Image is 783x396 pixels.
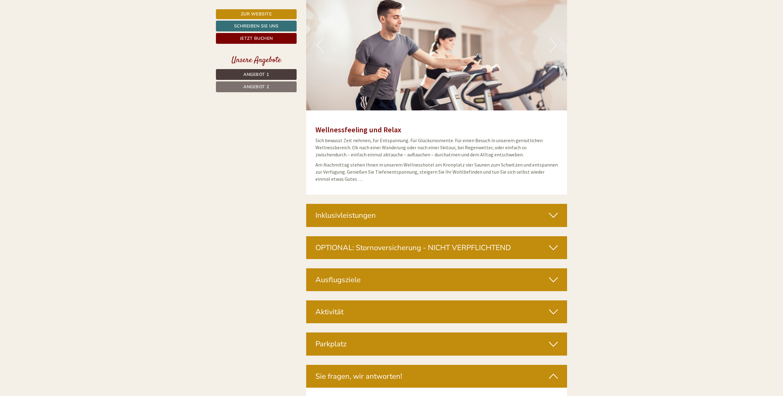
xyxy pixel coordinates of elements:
div: [DATE] [110,5,132,15]
p: Am Nachmittag stehen Ihnen in unserem Wellnesshotel am Kronplatz vier Saunen zum Schwitzen und en... [315,161,558,183]
div: Sie fragen, wir antworten! [306,365,567,388]
span: Angebot 2 [243,84,269,90]
button: Previous [317,37,323,53]
a: Schreiben Sie uns [216,21,297,31]
small: 14:39 [9,30,95,34]
strong: Wellnessfeeling und Relax [315,125,401,134]
div: Inklusivleistungen [306,204,567,227]
div: OPTIONAL: Stornoversicherung - NICHT VERPFLICHTEND [306,236,567,259]
a: Zur Website [216,9,297,19]
div: Ausflugsziele [306,268,567,291]
button: Next [550,37,556,53]
div: Guten Tag, wie können wir Ihnen helfen? [5,17,98,35]
div: Aktivität [306,300,567,323]
button: Senden [206,163,243,173]
div: Parkplatz [306,332,567,355]
div: [GEOGRAPHIC_DATA] [9,18,95,23]
div: Unsere Angebote [216,55,297,66]
span: Angebot 1 [243,72,269,77]
p: Sich bewusst Zeit nehmen, für Entspannung. Für Glücksmomente. Für einen Besuch in unserem gemütli... [315,137,558,158]
a: Jetzt buchen [216,33,297,44]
